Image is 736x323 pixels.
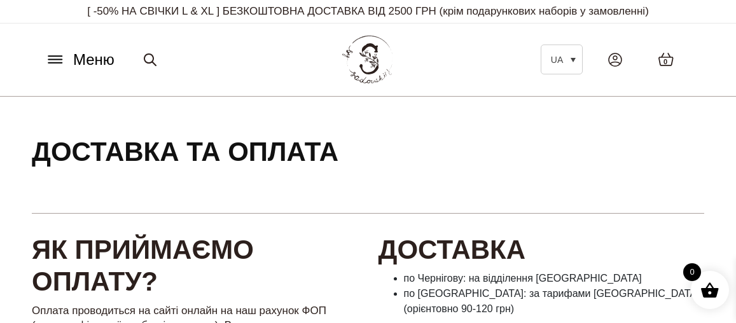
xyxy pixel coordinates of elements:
[32,135,338,170] h1: Доставка та Оплата
[378,234,705,266] h2: Доставка
[683,263,701,281] span: 0
[404,271,705,286] li: по Чернігову: на відділення [GEOGRAPHIC_DATA]
[645,39,687,79] a: 0
[342,36,393,83] img: BY SADOVSKIY
[541,45,583,74] a: UA
[404,286,705,317] li: по [GEOGRAPHIC_DATA]: за тарифами [GEOGRAPHIC_DATA] (орієнтовно 90-120 грн)
[551,55,563,65] span: UA
[73,48,115,71] span: Меню
[32,234,358,298] h2: Як приймаємо оплату?
[663,57,667,67] span: 0
[41,48,118,72] button: Меню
